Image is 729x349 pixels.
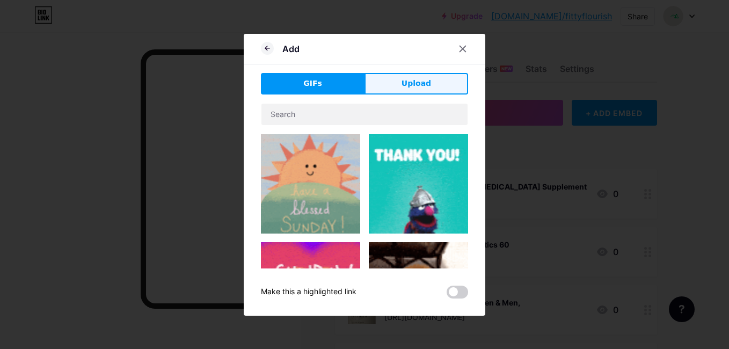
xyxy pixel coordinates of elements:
[261,104,468,125] input: Search
[261,286,356,299] div: Make this a highlighted link
[364,73,468,94] button: Upload
[369,134,468,234] img: Gihpy
[261,73,364,94] button: GIFs
[303,78,322,89] span: GIFs
[261,134,360,234] img: Gihpy
[261,242,360,341] img: Gihpy
[402,78,431,89] span: Upload
[282,42,300,55] div: Add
